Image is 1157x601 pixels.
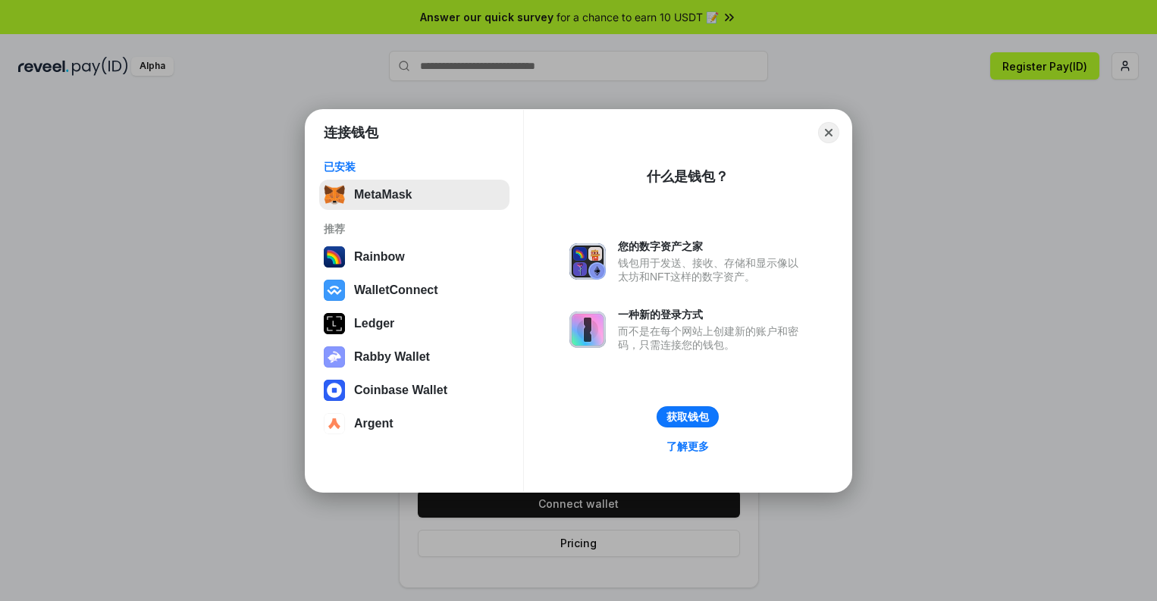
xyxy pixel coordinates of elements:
button: Coinbase Wallet [319,375,510,405]
div: 推荐 [324,222,505,236]
button: MetaMask [319,180,510,210]
div: Coinbase Wallet [354,383,447,397]
h1: 连接钱包 [324,124,378,142]
button: Close [818,122,839,143]
div: 已安装 [324,160,505,174]
a: 了解更多 [657,437,718,456]
div: 钱包用于发送、接收、存储和显示像以太坊和NFT这样的数字资产。 [618,256,806,283]
button: Rainbow [319,242,510,272]
div: Rainbow [354,250,405,264]
button: Rabby Wallet [319,342,510,372]
img: svg+xml,%3Csvg%20xmlns%3D%22http%3A%2F%2Fwww.w3.org%2F2000%2Fsvg%22%20fill%3D%22none%22%20viewBox... [569,311,606,348]
img: svg+xml,%3Csvg%20xmlns%3D%22http%3A%2F%2Fwww.w3.org%2F2000%2Fsvg%22%20width%3D%2228%22%20height%3... [324,313,345,334]
div: 了解更多 [666,440,709,453]
div: 而不是在每个网站上创建新的账户和密码，只需连接您的钱包。 [618,324,806,352]
div: Ledger [354,317,394,330]
div: MetaMask [354,188,412,202]
button: 获取钱包 [657,406,719,427]
div: 什么是钱包？ [647,167,729,186]
div: Rabby Wallet [354,350,430,364]
div: 一种新的登录方式 [618,308,806,321]
button: Ledger [319,308,510,339]
div: WalletConnect [354,283,438,297]
div: 您的数字资产之家 [618,239,806,253]
img: svg+xml,%3Csvg%20width%3D%2228%22%20height%3D%2228%22%20viewBox%3D%220%200%2028%2028%22%20fill%3D... [324,380,345,401]
div: Argent [354,417,394,430]
button: WalletConnect [319,275,510,305]
img: svg+xml,%3Csvg%20width%3D%22120%22%20height%3D%22120%22%20viewBox%3D%220%200%20120%20120%22%20fil... [324,246,345,268]
img: svg+xml,%3Csvg%20width%3D%2228%22%20height%3D%2228%22%20viewBox%3D%220%200%2028%2028%22%20fill%3D... [324,280,345,301]
img: svg+xml,%3Csvg%20fill%3D%22none%22%20height%3D%2233%22%20viewBox%3D%220%200%2035%2033%22%20width%... [324,184,345,205]
img: svg+xml,%3Csvg%20width%3D%2228%22%20height%3D%2228%22%20viewBox%3D%220%200%2028%2028%22%20fill%3D... [324,413,345,434]
img: svg+xml,%3Csvg%20xmlns%3D%22http%3A%2F%2Fwww.w3.org%2F2000%2Fsvg%22%20fill%3D%22none%22%20viewBox... [324,346,345,368]
div: 获取钱包 [666,410,709,424]
button: Argent [319,408,510,439]
img: svg+xml,%3Csvg%20xmlns%3D%22http%3A%2F%2Fwww.w3.org%2F2000%2Fsvg%22%20fill%3D%22none%22%20viewBox... [569,243,606,280]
